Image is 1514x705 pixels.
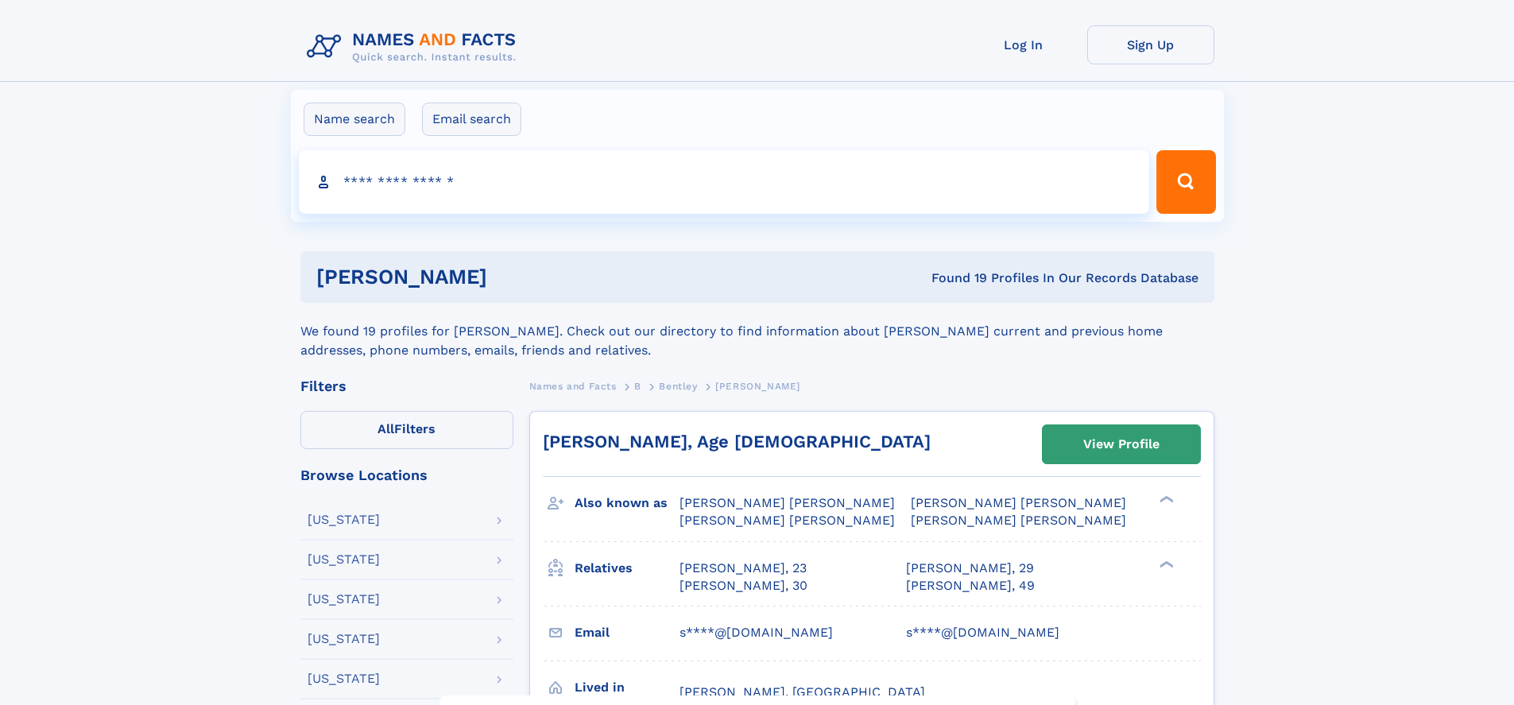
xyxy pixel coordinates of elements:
div: We found 19 profiles for [PERSON_NAME]. Check out our directory to find information about [PERSON... [300,303,1214,360]
a: [PERSON_NAME], 49 [906,577,1035,595]
button: Search Button [1156,150,1215,214]
a: Sign Up [1087,25,1214,64]
label: Name search [304,103,405,136]
h3: Email [575,619,680,646]
div: Browse Locations [300,468,513,482]
div: [US_STATE] [308,553,380,566]
a: Bentley [659,376,697,396]
a: Log In [960,25,1087,64]
h1: [PERSON_NAME] [316,267,710,287]
span: Bentley [659,381,697,392]
div: [US_STATE] [308,633,380,645]
a: Names and Facts [529,376,617,396]
a: [PERSON_NAME], Age [DEMOGRAPHIC_DATA] [543,432,931,451]
label: Email search [422,103,521,136]
span: [PERSON_NAME], [GEOGRAPHIC_DATA] [680,684,925,699]
div: [US_STATE] [308,672,380,685]
input: search input [299,150,1150,214]
span: [PERSON_NAME] [715,381,800,392]
span: [PERSON_NAME] [PERSON_NAME] [911,495,1126,510]
div: ❯ [1156,559,1175,569]
a: [PERSON_NAME], 29 [906,560,1034,577]
div: Filters [300,379,513,393]
span: B [634,381,641,392]
a: B [634,376,641,396]
div: [US_STATE] [308,593,380,606]
span: [PERSON_NAME] [PERSON_NAME] [911,513,1126,528]
h3: Also known as [575,490,680,517]
h3: Lived in [575,674,680,701]
img: Logo Names and Facts [300,25,529,68]
label: Filters [300,411,513,449]
div: View Profile [1083,426,1160,463]
a: View Profile [1043,425,1200,463]
div: ❯ [1156,494,1175,505]
a: [PERSON_NAME], 23 [680,560,807,577]
h3: Relatives [575,555,680,582]
span: All [378,421,394,436]
span: [PERSON_NAME] [PERSON_NAME] [680,513,895,528]
div: [US_STATE] [308,513,380,526]
span: [PERSON_NAME] [PERSON_NAME] [680,495,895,510]
a: [PERSON_NAME], 30 [680,577,807,595]
div: Found 19 Profiles In Our Records Database [709,269,1198,287]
